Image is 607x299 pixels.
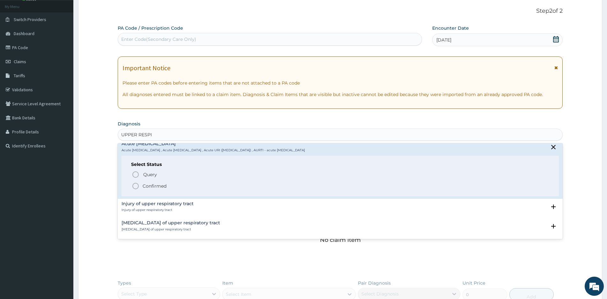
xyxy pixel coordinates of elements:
i: open select status [550,203,557,211]
p: [MEDICAL_DATA] of upper respiratory tract [122,227,220,232]
i: status option filled [132,182,139,190]
span: Tariffs [14,73,25,78]
i: open select status [550,222,557,230]
h1: Important Notice [122,64,170,71]
span: Query [143,171,157,178]
span: Switch Providers [14,17,46,22]
div: Chat with us now [33,36,107,44]
h6: Select Status [131,162,549,167]
label: Encounter Date [432,25,469,31]
span: We're online! [37,80,88,145]
p: Please enter PA codes before entering items that are not attached to a PA code [122,80,558,86]
img: d_794563401_company_1708531726252_794563401 [12,32,26,48]
div: Enter Code(Secondary Care Only) [121,36,196,42]
label: Diagnosis [118,121,140,127]
p: Acute [MEDICAL_DATA] , Acute [MEDICAL_DATA] , Acute URI ([MEDICAL_DATA]) , AURTI - acute [MEDICAL... [122,148,305,153]
h4: Injury of upper respiratory tract [122,201,194,206]
p: Confirmed [143,183,167,189]
h4: Acute [MEDICAL_DATA] [122,141,305,146]
p: Injury of upper respiratory tract [122,208,194,212]
i: close select status [550,143,557,151]
span: Dashboard [14,31,34,36]
label: PA Code / Prescription Code [118,25,183,31]
textarea: Type your message and hit 'Enter' [3,174,122,197]
i: status option query [132,171,139,178]
p: Step 2 of 2 [118,8,563,15]
span: Claims [14,59,26,64]
span: [DATE] [436,37,451,43]
p: All diagnoses entered must be linked to a claim item. Diagnosis & Claim Items that are visible bu... [122,91,558,98]
p: No claim item [320,237,361,243]
div: Minimize live chat window [105,3,120,19]
h4: [MEDICAL_DATA] of upper respiratory tract [122,221,220,225]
